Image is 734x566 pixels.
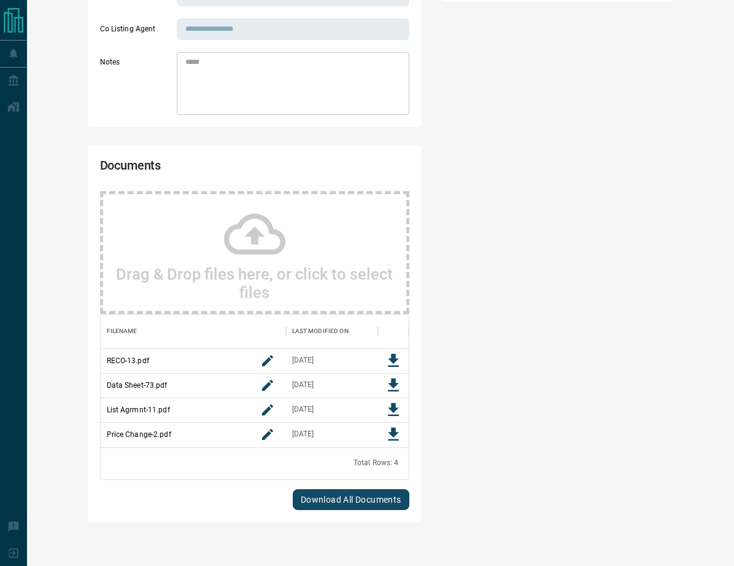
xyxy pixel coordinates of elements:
[292,404,314,415] div: Aug 26, 2025
[107,429,171,440] p: Price Change-2.pdf
[255,422,280,447] button: rename button
[107,404,170,415] p: List Agrmnt-11.pdf
[353,458,399,468] div: Total Rows: 4
[286,314,378,348] div: Last Modified On
[292,355,314,366] div: Aug 26, 2025
[100,158,285,179] h2: Documents
[381,348,406,373] button: Download File
[100,57,174,115] label: Notes
[101,314,286,348] div: Filename
[107,355,149,366] p: RECO-13.pdf
[381,398,406,422] button: Download File
[292,429,314,439] div: Sep 24, 2025
[100,24,174,40] label: Co Listing Agent
[292,380,314,390] div: Aug 26, 2025
[293,489,409,510] button: Download All Documents
[292,314,349,348] div: Last Modified On
[100,191,409,314] div: Drag & Drop files here, or click to select files
[255,373,280,398] button: rename button
[255,398,280,422] button: rename button
[381,373,406,398] button: Download File
[115,265,394,302] h2: Drag & Drop files here, or click to select files
[107,380,168,391] p: Data Sheet-73.pdf
[381,422,406,447] button: Download File
[107,314,137,348] div: Filename
[255,348,280,373] button: rename button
